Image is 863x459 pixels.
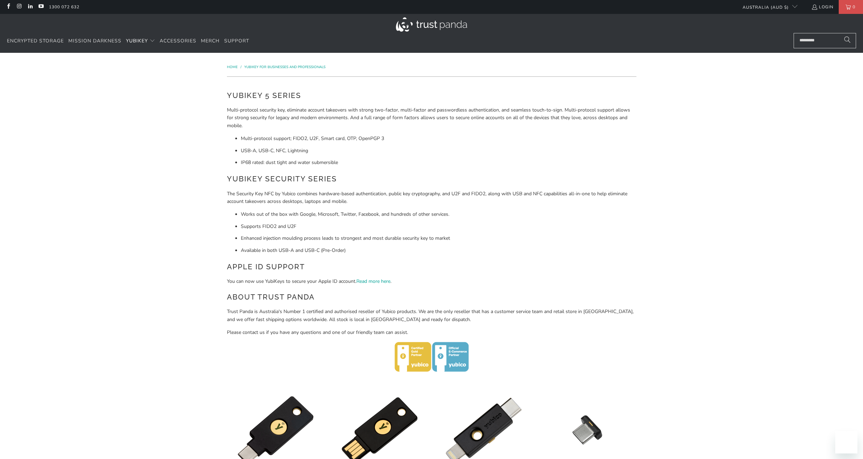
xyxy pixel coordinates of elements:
[38,4,44,10] a: Trust Panda Australia on YouTube
[7,33,249,49] nav: Translation missing: en.navigation.header.main_nav
[227,308,636,323] p: Trust Panda is Australia's Number 1 certified and authorised reseller of Yubico products. We are ...
[224,33,249,49] a: Support
[27,4,33,10] a: Trust Panda Australia on LinkedIn
[227,278,636,285] p: You can now use YubiKeys to secure your Apple ID account. .
[241,159,636,166] li: IP68 rated: dust tight and water submersible
[241,147,636,155] li: USB-A, USB-C, NFC, Lightning
[811,3,834,11] a: Login
[241,247,636,254] li: Available in both USB-A and USB-C (Pre-Order)
[227,292,636,303] h2: About Trust Panda
[227,65,238,69] span: Home
[227,65,239,69] a: Home
[227,90,636,101] h2: YubiKey 5 Series
[68,33,121,49] a: Mission Darkness
[794,33,856,48] input: Search...
[49,3,79,11] a: 1300 072 632
[5,4,11,10] a: Trust Panda Australia on Facebook
[227,261,636,272] h2: Apple ID Support
[241,223,636,230] li: Supports FIDO2 and U2F
[227,106,636,130] p: Multi-protocol security key, eliminate account takeovers with strong two-factor, multi-factor and...
[396,17,467,32] img: Trust Panda Australia
[356,278,390,285] a: Read more here
[201,38,220,44] span: Merch
[16,4,22,10] a: Trust Panda Australia on Instagram
[7,33,64,49] a: Encrypted Storage
[244,65,325,69] a: YubiKey for Businesses and Professionals
[126,38,148,44] span: YubiKey
[68,38,121,44] span: Mission Darkness
[160,38,196,44] span: Accessories
[240,65,242,69] span: /
[224,38,249,44] span: Support
[126,33,155,49] summary: YubiKey
[160,33,196,49] a: Accessories
[227,190,636,206] p: The Security Key NFC by Yubico combines hardware-based authentication, public key cryptography, a...
[7,38,64,44] span: Encrypted Storage
[201,33,220,49] a: Merch
[241,235,636,242] li: Enhanced injection moulding process leads to strongest and most durable security key to market
[227,329,636,336] p: Please contact us if you have any questions and one of our friendly team can assist.
[241,135,636,142] li: Multi-protocol support; FIDO2, U2F, Smart card, OTP, OpenPGP 3
[839,33,856,48] button: Search
[227,173,636,185] h2: YubiKey Security Series
[241,211,636,218] li: Works out of the box with Google, Microsoft, Twitter, Facebook, and hundreds of other services.
[835,431,857,453] iframe: Button to launch messaging window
